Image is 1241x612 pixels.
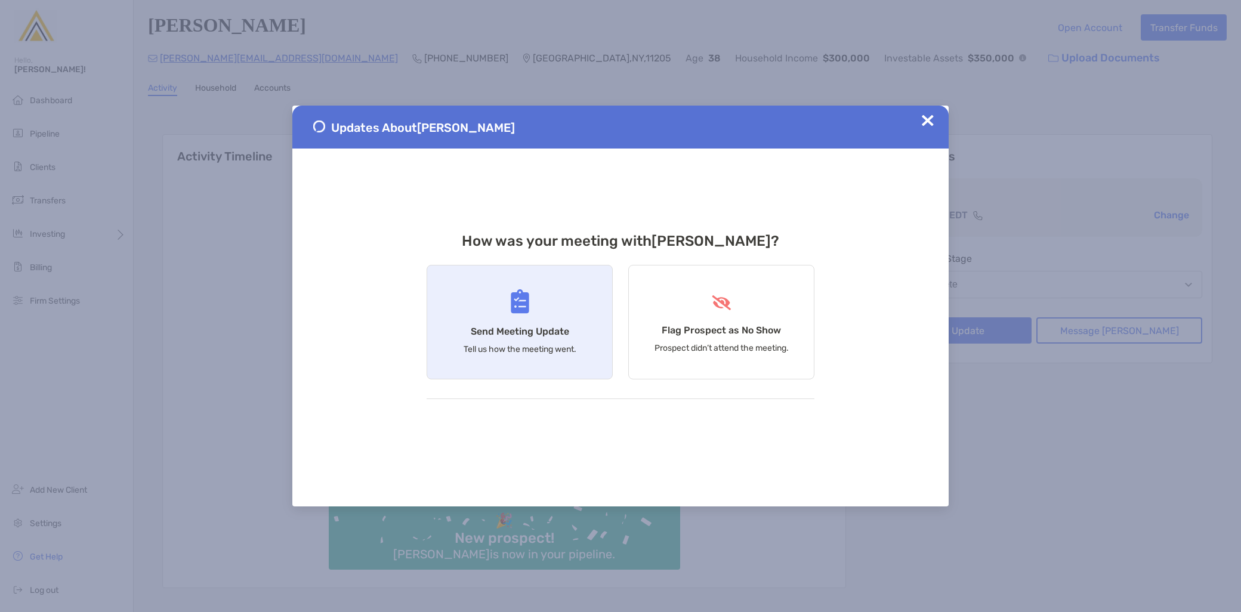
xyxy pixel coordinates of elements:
img: Send Meeting Update 1 [313,120,325,132]
img: Send Meeting Update [511,289,529,314]
img: Close Updates Zoe [922,115,934,126]
p: Tell us how the meeting went. [464,344,576,354]
h4: Send Meeting Update [471,326,569,337]
img: Flag Prospect as No Show [711,295,733,310]
h3: How was your meeting with [PERSON_NAME] ? [427,233,814,249]
h4: Flag Prospect as No Show [662,324,781,336]
p: Prospect didn’t attend the meeting. [655,343,789,353]
span: Updates About [PERSON_NAME] [331,120,515,135]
